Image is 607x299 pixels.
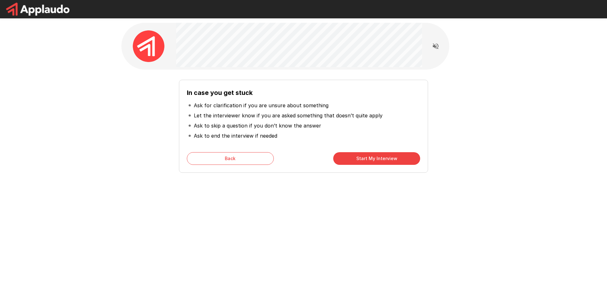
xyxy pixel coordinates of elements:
button: Back [187,152,274,165]
p: Ask to skip a question if you don’t know the answer [194,122,321,129]
p: Ask for clarification if you are unsure about something [194,102,328,109]
b: In case you get stuck [187,89,253,97]
p: Ask to end the interview if needed [194,132,277,140]
button: Read questions aloud [429,40,442,53]
p: Let the interviewer know if you are asked something that doesn’t quite apply [194,112,383,119]
img: applaudo_avatar.png [133,30,164,62]
button: Start My Interview [333,152,420,165]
